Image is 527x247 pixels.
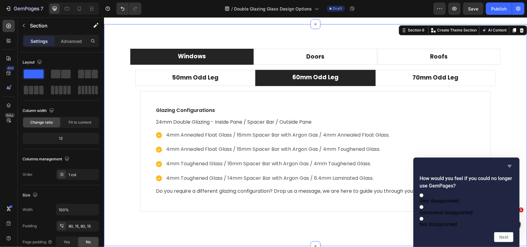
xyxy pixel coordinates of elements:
[51,89,372,97] div: Rich Text Editor. Editing area: main
[61,113,287,123] div: Rich Text Editor. Editing area: main
[202,35,220,44] p: Doors
[61,127,287,138] div: Rich Text Editor. Editing area: main
[23,58,43,67] div: Layout
[51,100,372,110] div: Rich Text Editor. Editing area: main
[468,6,479,11] span: Save
[69,224,98,229] div: 80, 15, 80, 15
[86,239,91,245] span: No
[51,169,372,179] div: Rich Text Editor. Editing area: main
[31,120,53,125] span: Change ratio
[116,2,141,15] div: Undo/Redo
[486,2,512,15] button: Publish
[420,198,459,204] span: Very disappointed
[24,134,98,143] div: 12
[31,38,48,44] p: Settings
[52,170,371,179] p: Do you require a different glazing configuration? Drop us a message, we are here to guide you thr...
[23,191,39,200] div: Size
[62,128,286,137] p: 4mm Annealed Float Glass / 16mm Spacer Bar with Argon Gas / 4mm Toughened Glass.
[303,10,322,16] div: Section 6
[61,38,82,44] p: Advanced
[519,208,524,212] span: 1
[506,163,513,170] button: Hide survey
[40,5,43,12] p: 7
[309,56,355,65] p: 70mm Odd Leg
[420,175,513,190] h2: How would you feel if you could no longer use GemPages?
[188,56,235,65] p: 60mm Odd Leg
[420,210,473,216] span: Somewhat disappointed
[61,156,287,167] div: Rich Text Editor. Editing area: main
[61,141,287,152] div: Rich Text Editor. Editing area: main
[333,6,342,11] span: Draft
[491,6,507,12] div: Publish
[201,34,221,45] div: Rich Text Editor. Editing area: main
[23,239,52,245] div: Page padding
[64,239,70,245] span: Yes
[52,89,371,97] p: Glazing Configurations
[62,142,286,151] p: 4mm Toughened Glass / 16mm Spacer Bar with Argon Gas / 4mm Toughened Glass.
[463,2,483,15] button: Save
[326,35,344,44] p: Roofs
[420,221,457,227] span: Not disappointed
[420,163,513,242] div: How would you feel if you could no longer use GemPages?
[420,192,513,227] div: How would you feel if you could no longer use GemPages?
[333,10,373,16] p: Create Theme Section
[232,6,233,12] span: /
[308,55,356,66] div: Rich Text Editor. Editing area: main
[62,157,286,166] p: 4mm Toughened Glass / 14mm Spacer Bar with Argon Gas / 6.4mm Laminated Glass.
[325,34,345,45] div: Rich Text Editor. Editing area: main
[420,193,424,197] input: Very disappointed
[67,55,115,66] div: Rich Text Editor. Editing area: main
[68,56,115,65] p: 50mm Odd Leg
[5,113,15,118] div: Beta
[187,55,236,66] div: Rich Text Editor. Editing area: main
[23,207,33,212] div: Width
[69,120,91,125] span: Fit to content
[23,155,71,163] div: Columns management
[420,217,424,221] input: Not disappointed
[56,204,99,215] input: Auto
[377,9,404,17] button: AI Content
[23,223,37,229] div: Padding
[6,66,15,71] div: 450
[2,2,46,15] button: 7
[23,107,55,115] div: Column width
[52,101,371,109] p: 24mm Double Glazing - Inside Pane / Spacer Bar / Outside Pane
[23,172,33,177] div: Order
[62,113,286,122] p: 4mm Annealed Float Glass / 16mm Spacer Bar with Argon Gas / 4mm Annealed Float Glass.
[30,22,81,29] p: Section
[104,17,527,247] iframe: Design area
[234,6,312,12] span: Double Glazing Glass Design Options
[69,172,98,178] div: 1 col
[420,205,424,209] input: Somewhat disappointed
[494,232,513,242] button: Next question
